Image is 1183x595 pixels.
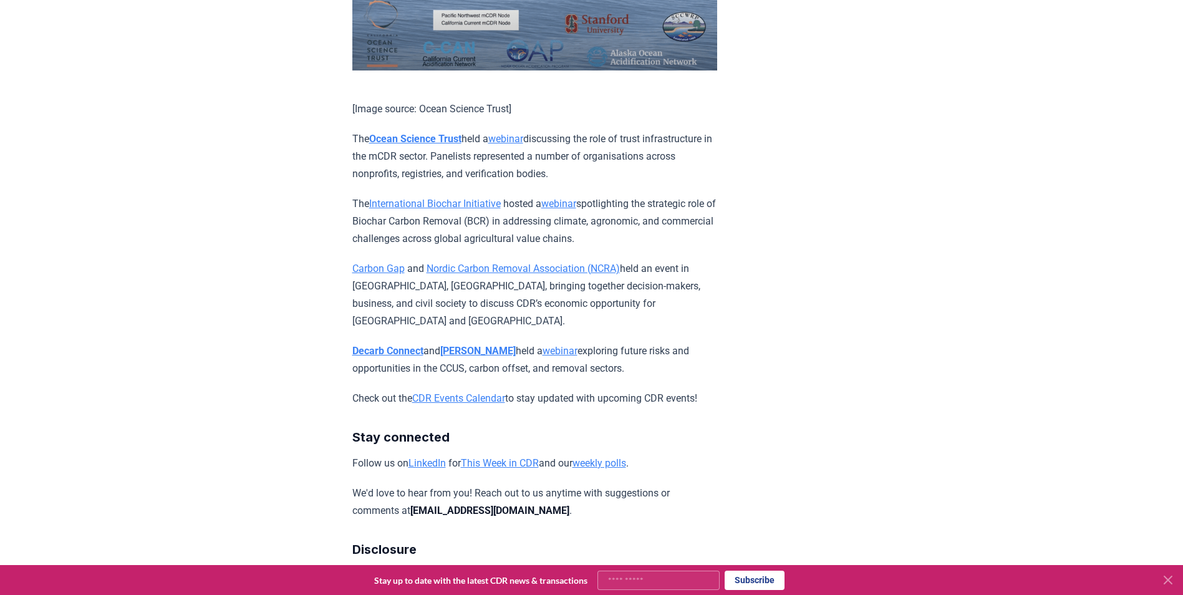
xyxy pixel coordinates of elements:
a: CDR Events Calendar [412,392,505,404]
p: Check out the to stay updated with upcoming CDR events! [352,390,717,407]
a: Decarb Connect [352,345,423,357]
p: and held an event in [GEOGRAPHIC_DATA], [GEOGRAPHIC_DATA], bringing together decision-makers, bus... [352,260,717,330]
a: International Biochar Initiative [369,198,501,210]
a: Carbon Gap [352,263,405,274]
a: Nordic Carbon Removal Association (NCRA) [427,263,620,274]
strong: Disclosure [352,542,417,557]
p: We'd love to hear from you! Reach out to us anytime with suggestions or comments at . [352,485,717,520]
p: and held a exploring future risks and opportunities in the CCUS, carbon offset, and removal sectors. [352,342,717,377]
a: This Week in CDR [461,457,539,469]
a: webinar [488,133,523,145]
a: webinar [541,198,576,210]
strong: Stay connected [352,430,450,445]
a: webinar [543,345,577,357]
strong: [EMAIL_ADDRESS][DOMAIN_NAME] [410,505,569,516]
a: weekly polls [572,457,626,469]
p: [Image source: Ocean Science Trust] [352,100,717,118]
a: Ocean Science Trust [369,133,461,145]
p: Follow us on for and our . [352,455,717,472]
p: The held a discussing the role of trust infrastructure in the mCDR sector. Panelists represented ... [352,130,717,183]
a: LinkedIn [408,457,446,469]
a: [PERSON_NAME] [440,345,516,357]
p: The hosted a spotlighting the strategic role of Biochar Carbon Removal (BCR) in addressing climat... [352,195,717,248]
